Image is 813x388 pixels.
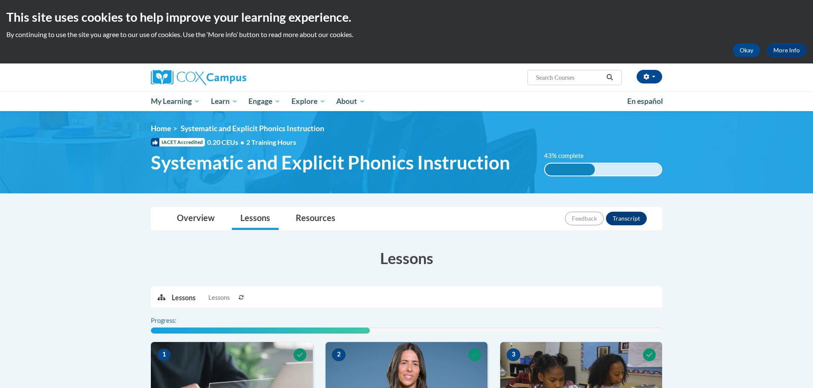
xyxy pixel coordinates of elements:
a: En español [622,92,669,110]
button: Transcript [606,212,647,225]
button: Search [603,72,616,83]
label: Progress: [151,316,200,325]
p: By continuing to use the site you agree to our use of cookies. Use the ‘More info’ button to read... [6,30,807,39]
span: Learn [211,96,238,106]
a: Overview [168,207,223,230]
span: 3 [507,348,520,361]
a: Engage [243,92,286,111]
a: Cox Campus [151,70,313,85]
label: 43% complete [544,151,593,161]
a: Home [151,124,171,133]
span: Systematic and Explicit Phonics Instruction [181,124,324,133]
a: Lessons [232,207,279,230]
span: En español [627,97,663,106]
a: About [331,92,371,111]
span: 0.20 CEUs [207,138,246,147]
a: Learn [205,92,243,111]
input: Search Courses [535,72,603,83]
span: • [240,138,244,146]
p: Lessons [172,293,196,302]
a: My Learning [145,92,205,111]
div: Main menu [138,92,675,111]
span: My Learning [151,96,200,106]
h2: This site uses cookies to help improve your learning experience. [6,9,807,26]
a: More Info [767,43,807,57]
span: About [336,96,365,106]
button: Account Settings [637,70,662,83]
div: 43% complete [545,164,595,175]
span: Engage [248,96,280,106]
span: 1 [157,348,171,361]
span: IACET Accredited [151,138,205,147]
span: Systematic and Explicit Phonics Instruction [151,151,510,174]
span: 2 Training Hours [246,138,296,146]
span: Lessons [208,293,230,302]
button: Okay [733,43,760,57]
button: Feedback [565,212,604,225]
span: Explore [291,96,326,106]
img: Cox Campus [151,70,246,85]
h3: Lessons [151,247,662,269]
a: Resources [287,207,344,230]
span: 2 [332,348,346,361]
a: Explore [286,92,331,111]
